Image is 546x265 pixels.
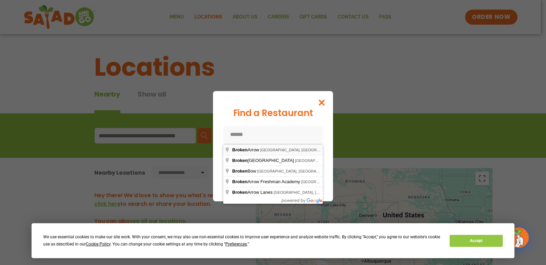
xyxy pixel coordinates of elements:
span: [GEOGRAPHIC_DATA], [GEOGRAPHIC_DATA], [GEOGRAPHIC_DATA] [274,190,396,194]
span: Broken [232,147,248,152]
span: Broken [232,168,248,174]
span: [GEOGRAPHIC_DATA], [GEOGRAPHIC_DATA], [GEOGRAPHIC_DATA] [301,180,423,184]
span: Cookie Policy [86,242,110,247]
span: Arrow Lanes [232,190,274,195]
span: Broken [232,190,248,195]
div: We use essential cookies to make our site work. With your consent, we may also use non-essential ... [43,234,441,248]
span: [GEOGRAPHIC_DATA], [GEOGRAPHIC_DATA] [260,148,341,152]
div: Find a Restaurant [223,106,323,120]
button: Accept [450,235,502,247]
span: [GEOGRAPHIC_DATA], [GEOGRAPHIC_DATA], [GEOGRAPHIC_DATA] [295,159,417,163]
span: Arrow Freshman Academy [232,179,301,184]
span: Arrow [232,147,260,152]
button: Close modal [311,91,333,114]
span: Broken [232,179,248,184]
span: Broken [232,158,248,163]
span: [GEOGRAPHIC_DATA], [GEOGRAPHIC_DATA] [257,169,338,173]
span: Preferences [225,242,247,247]
span: [GEOGRAPHIC_DATA] [232,158,295,163]
img: wpChatIcon [509,228,528,247]
div: Cookie Consent Prompt [32,223,514,258]
span: Bow [232,168,257,174]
